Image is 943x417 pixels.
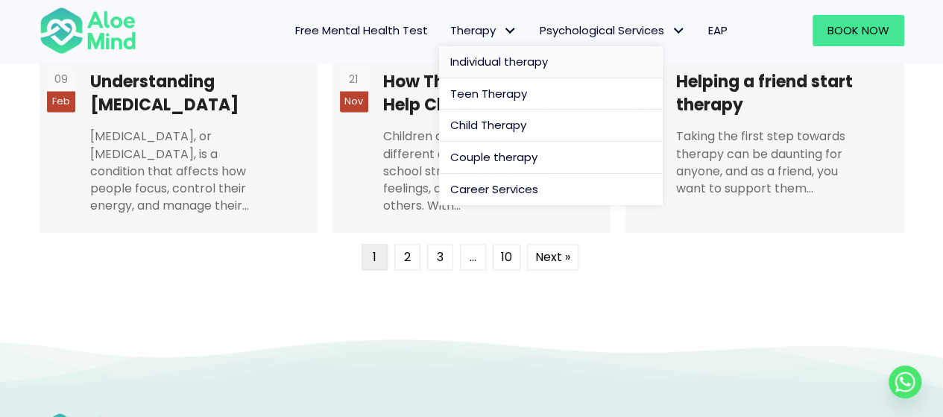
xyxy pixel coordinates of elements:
span: Couple therapy [450,149,537,165]
span: … [460,244,486,270]
a: Psychological ServicesPsychological Services: submenu [529,15,697,46]
a: EAP [697,15,739,46]
span: Individual therapy [450,54,548,69]
a: Child Therapy [439,110,663,142]
span: Free Mental Health Test [295,22,428,38]
a: Couple therapy [439,142,663,174]
span: Therapy [450,22,517,38]
a: Next » [527,244,578,270]
a: Page 2 [394,244,420,270]
span: Teen Therapy [450,86,527,101]
span: EAP [708,22,728,38]
img: Aloe mind Logo [40,6,136,55]
a: Individual therapy [439,46,663,78]
span: Psychological Services: submenu [668,20,690,42]
span: Career Services [450,181,538,197]
span: Child Therapy [450,117,526,133]
a: Page 10 [493,244,520,270]
nav: Menu [156,15,739,46]
a: Career Services [439,174,663,205]
a: Whatsapp [889,366,921,398]
span: Psychological Services [540,22,686,38]
a: Book Now [813,15,904,46]
span: Page 1 [362,244,388,270]
a: Page 3 [427,244,453,270]
a: Teen Therapy [439,78,663,110]
a: TherapyTherapy: submenu [439,15,529,46]
a: Free Mental Health Test [284,15,439,46]
span: Book Now [827,22,889,38]
span: Therapy: submenu [499,20,521,42]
